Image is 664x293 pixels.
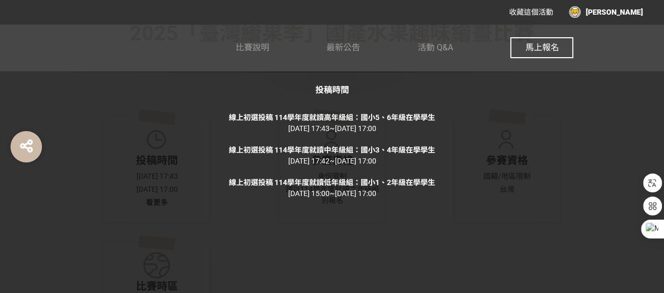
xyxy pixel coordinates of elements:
[335,189,376,198] span: [DATE] 17:00
[236,24,269,71] a: 比賽說明
[509,8,553,16] span: 收藏這個活動
[525,42,558,52] span: 馬上報名
[330,124,335,133] span: ~
[236,42,269,52] span: 比賽說明
[418,24,453,71] a: 活動 Q&A
[330,157,335,165] span: ~
[288,189,330,198] span: [DATE] 15:00
[418,42,453,52] span: 活動 Q&A
[229,178,435,187] span: 線上初選投稿 114學年度就讀低年級組：國小1、2年級在學學生
[229,84,435,96] div: 投稿時間
[288,124,330,133] span: [DATE] 17:43
[288,157,330,165] span: [DATE] 17:42
[326,24,360,71] a: 最新公告
[229,146,435,154] span: 線上初選投稿 114學年度就讀中年級組：國小3、4年級在學學生
[330,189,335,198] span: ~
[335,157,376,165] span: [DATE] 17:00
[229,113,435,122] span: 線上初選投稿 114學年度就讀高年級組：國小5、6年級在學學生
[326,42,360,52] span: 最新公告
[335,124,376,133] span: [DATE] 17:00
[510,37,573,58] button: 馬上報名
